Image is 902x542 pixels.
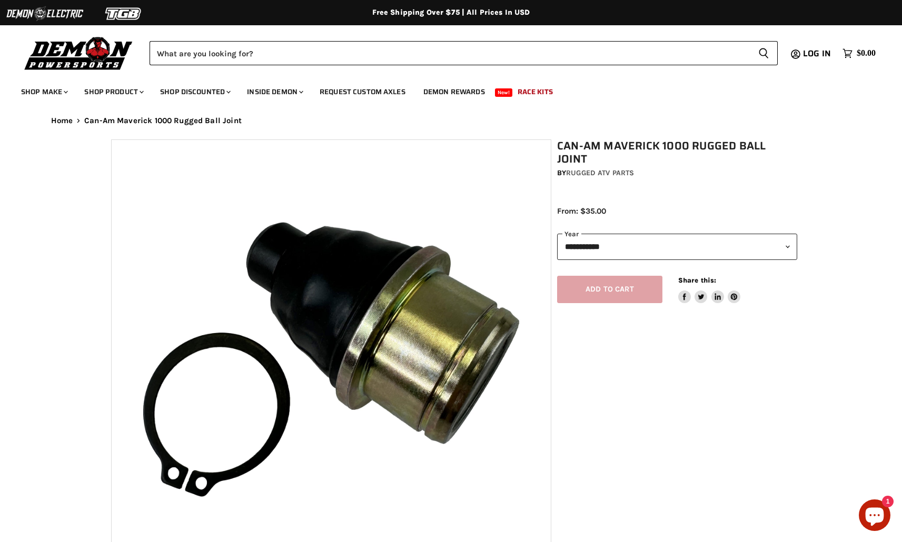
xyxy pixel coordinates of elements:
[678,276,741,304] aside: Share this:
[857,48,876,58] span: $0.00
[13,81,74,103] a: Shop Make
[557,234,797,259] select: year
[21,34,136,72] img: Demon Powersports
[5,4,84,24] img: Demon Electric Logo 2
[557,167,797,179] div: by
[30,116,873,125] nav: Breadcrumbs
[557,139,797,166] h1: Can-Am Maverick 1000 Rugged Ball Joint
[51,116,73,125] a: Home
[30,8,873,17] div: Free Shipping Over $75 | All Prices In USD
[312,81,413,103] a: Request Custom Axles
[150,41,778,65] form: Product
[84,116,242,125] span: Can-Am Maverick 1000 Rugged Ball Joint
[798,49,837,58] a: Log in
[856,499,894,534] inbox-online-store-chat: Shopify online store chat
[678,276,716,284] span: Share this:
[566,168,634,177] a: Rugged ATV Parts
[495,88,513,97] span: New!
[76,81,150,103] a: Shop Product
[750,41,778,65] button: Search
[557,206,606,216] span: From: $35.00
[239,81,310,103] a: Inside Demon
[152,81,237,103] a: Shop Discounted
[13,77,873,103] ul: Main menu
[837,46,881,61] a: $0.00
[415,81,493,103] a: Demon Rewards
[84,4,163,24] img: TGB Logo 2
[803,47,831,60] span: Log in
[150,41,750,65] input: Search
[510,81,561,103] a: Race Kits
